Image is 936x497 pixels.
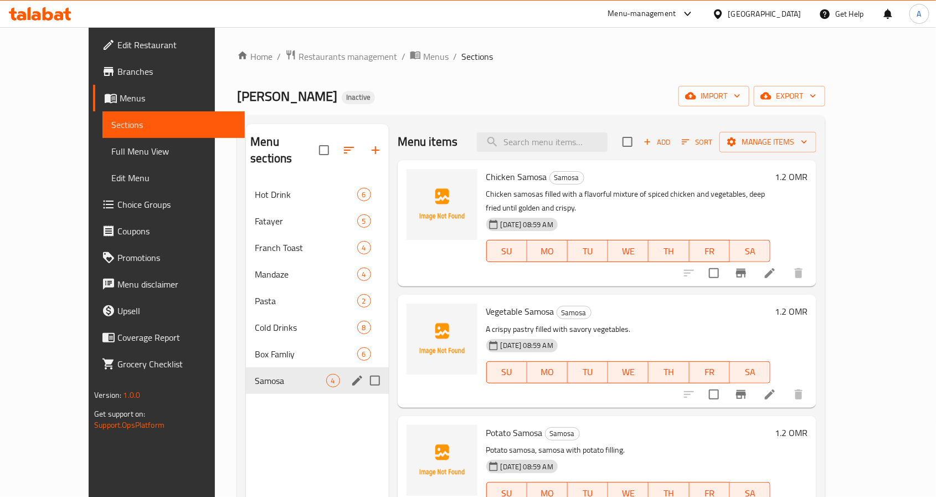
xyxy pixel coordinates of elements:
button: delete [785,260,812,286]
span: Promotions [117,251,236,264]
span: Menus [120,91,236,105]
a: Branches [93,58,245,85]
li: / [402,50,405,63]
span: Fatayer [255,214,357,228]
div: Samosa4edit [246,367,388,394]
span: Version: [94,388,121,402]
span: Choice Groups [117,198,236,211]
span: Sections [461,50,493,63]
p: A crispy pastry filled with savory vegetables. [486,322,770,336]
span: Chicken Samosa [486,168,547,185]
span: [DATE] 08:59 AM [496,219,558,230]
a: Upsell [93,298,245,324]
span: Branches [117,65,236,78]
li: / [277,50,281,63]
span: SA [734,364,766,380]
div: [GEOGRAPHIC_DATA] [728,8,801,20]
span: 6 [358,349,371,360]
h2: Menu sections [250,134,318,167]
a: Coupons [93,218,245,244]
span: Full Menu View [111,145,236,158]
a: Menus [93,85,245,111]
span: 2 [358,296,371,306]
span: Edit Menu [111,171,236,185]
button: Branch-specific-item [728,260,754,286]
span: Coupons [117,224,236,238]
span: Pasta [255,294,357,308]
button: SU [486,361,527,383]
h2: Menu items [398,134,458,150]
span: A [917,8,922,20]
span: Inactive [342,93,375,102]
button: TH [649,240,689,262]
h6: 1.2 OMR [775,425,808,440]
h6: 1.2 OMR [775,169,808,185]
span: Samosa [255,374,326,387]
span: export [763,89,816,103]
span: Samosa [546,427,579,440]
button: TU [568,361,608,383]
a: Coverage Report [93,324,245,351]
span: 8 [358,322,371,333]
a: Menus [410,49,449,64]
button: Branch-specific-item [728,381,754,408]
span: 6 [358,189,371,200]
span: MO [532,364,563,380]
button: Manage items [719,132,816,152]
a: Grocery Checklist [93,351,245,377]
span: Select to update [702,262,726,285]
h6: 1.2 OMR [775,304,808,319]
li: / [453,50,457,63]
span: MO [532,243,563,259]
span: 4 [327,376,340,386]
button: WE [608,240,649,262]
button: edit [349,372,366,389]
nav: breadcrumb [237,49,825,64]
a: Home [237,50,272,63]
span: Edit Restaurant [117,38,236,52]
p: Potato samosa, samosa with potato filling. [486,443,770,457]
span: Manage items [728,135,808,149]
span: 1.0.0 [123,388,140,402]
span: Menu disclaimer [117,278,236,291]
a: Edit Restaurant [93,32,245,58]
div: Samosa [545,427,580,440]
button: TH [649,361,689,383]
span: 4 [358,243,371,253]
span: TH [653,243,685,259]
span: Select section [616,130,639,153]
span: 4 [358,269,371,280]
span: Samosa [557,306,591,319]
span: Mandaze [255,268,357,281]
span: Samosa [550,171,584,184]
span: TH [653,364,685,380]
span: 5 [358,216,371,227]
span: SU [491,243,523,259]
div: Mandaze4 [246,261,388,288]
button: Sort [679,134,715,151]
div: items [357,214,371,228]
span: [DATE] 08:59 AM [496,462,558,472]
a: Promotions [93,244,245,271]
span: Restaurants management [299,50,397,63]
span: TU [572,364,604,380]
button: SU [486,240,527,262]
a: Full Menu View [102,138,245,165]
div: Menu-management [608,7,676,21]
button: Add [639,134,675,151]
div: Pasta2 [246,288,388,314]
span: Potato Samosa [486,424,543,441]
span: Box Famliy [255,347,357,361]
div: Samosa [549,171,584,185]
span: Get support on: [94,407,145,421]
span: Vegetable Samosa [486,303,554,320]
img: Chicken Samosa [407,169,477,240]
button: SA [730,240,770,262]
img: Potato Samosa [407,425,477,496]
span: [DATE] 08:59 AM [496,340,558,351]
span: Franch Toast [255,241,357,254]
a: Sections [102,111,245,138]
span: SA [734,243,766,259]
